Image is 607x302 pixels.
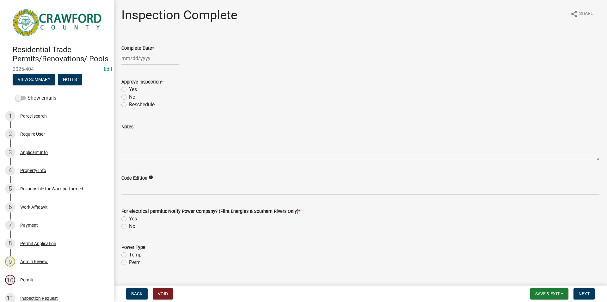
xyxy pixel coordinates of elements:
[121,125,133,129] label: Notes
[104,66,112,72] wm-modal-confirm: Edit Application Number
[126,288,148,299] button: Back
[5,111,15,121] div: 1
[565,8,598,20] button: shareShare
[121,209,300,214] label: For electrical permits: Notify Power Company? (Flint Energies & Southern Rivers Only)
[579,10,593,18] span: Share
[121,52,179,65] input: mm/dd/yyyy
[20,296,58,300] div: Inspection Request
[121,8,237,23] h1: Inspection Complete
[129,86,137,93] label: Yes
[20,259,48,264] div: Admin Review
[20,132,45,136] div: Require User
[121,46,154,51] label: Complete Date
[129,223,135,230] label: No
[20,187,83,191] div: Responsible for Work performed
[121,245,145,250] label: Power Type
[5,275,15,285] div: 10
[5,129,15,139] div: 2
[149,175,153,180] i: info
[13,74,55,85] button: View Summary
[5,165,15,176] div: 4
[579,291,590,296] span: Next
[15,94,56,102] label: Show emails
[5,256,15,267] div: 9
[535,291,560,296] span: Save & Exit
[13,66,101,72] span: 2025-404
[129,259,141,266] label: Perm
[20,168,46,173] div: Property Info
[13,7,104,39] img: Crawford County, Georgia
[530,288,568,299] button: Save & Exit
[5,184,15,194] div: 5
[153,288,173,299] button: Void
[129,215,137,223] label: Yes
[20,205,48,209] div: Work Affidavit
[13,45,109,64] h4: Residential Trade Permits/Renovations/ Pools
[129,101,155,108] label: Reschedule
[20,278,33,282] div: Permit
[5,147,15,157] div: 3
[131,291,143,296] span: Back
[570,10,578,18] i: share
[5,220,15,230] div: 7
[5,238,15,249] div: 8
[20,150,48,155] div: Applicant Info
[20,223,38,227] div: Payment
[129,93,135,101] label: No
[5,202,15,212] div: 6
[13,77,55,82] wm-modal-confirm: Summary
[129,251,142,259] label: Temp
[104,66,112,72] a: Edit
[58,77,82,82] wm-modal-confirm: Notes
[20,114,47,118] div: Parcel search
[573,288,595,299] button: Next
[20,241,56,246] div: Permit Application
[121,80,163,84] label: Approve Inspection
[121,176,147,181] label: Code Edition
[58,74,82,85] button: Notes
